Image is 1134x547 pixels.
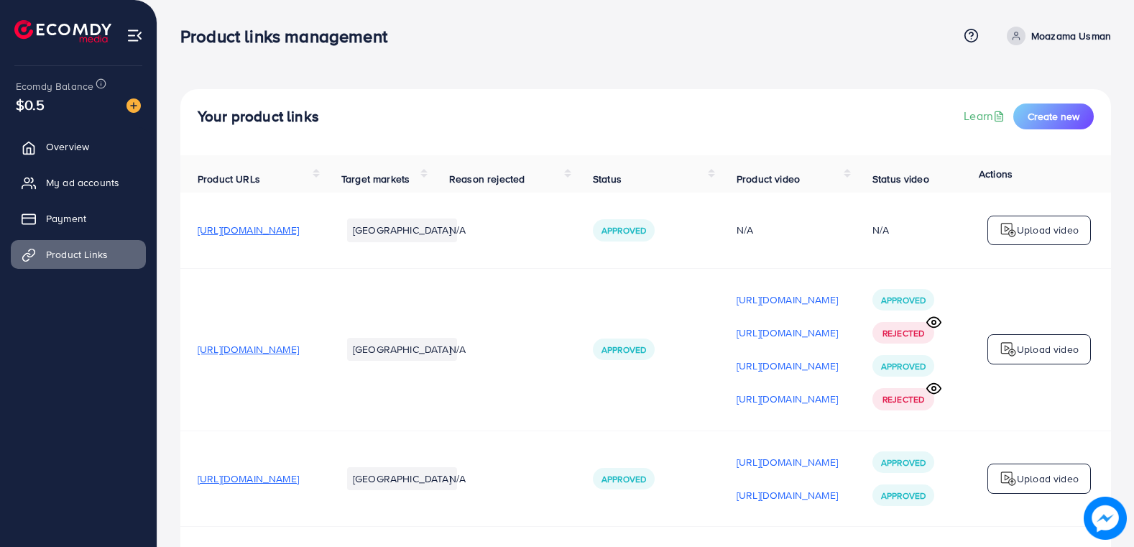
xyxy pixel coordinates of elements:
img: menu [126,27,143,44]
button: Create new [1013,104,1094,129]
span: N/A [449,223,466,237]
h3: Product links management [180,26,399,47]
span: Approved [881,489,926,502]
span: My ad accounts [46,175,119,190]
p: Upload video [1017,470,1079,487]
span: N/A [449,342,466,357]
span: [URL][DOMAIN_NAME] [198,223,299,237]
a: Learn [964,108,1008,124]
img: image [126,98,141,113]
img: logo [1000,470,1017,487]
span: $0.5 [16,94,45,115]
a: Product Links [11,240,146,269]
span: Approved [601,224,646,236]
span: Payment [46,211,86,226]
span: Approved [881,456,926,469]
span: Approved [601,344,646,356]
span: Rejected [882,327,924,339]
span: Create new [1028,109,1079,124]
p: [URL][DOMAIN_NAME] [737,390,838,408]
li: [GEOGRAPHIC_DATA] [347,467,457,490]
p: [URL][DOMAIN_NAME] [737,454,838,471]
span: Approved [881,360,926,372]
span: Product Links [46,247,108,262]
span: Rejected [882,393,924,405]
img: logo [14,20,111,42]
span: Overview [46,139,89,154]
p: Moazama Usman [1031,27,1111,45]
p: [URL][DOMAIN_NAME] [737,291,838,308]
img: logo [1000,221,1017,239]
li: [GEOGRAPHIC_DATA] [347,338,457,361]
span: Target markets [341,172,410,186]
a: Moazama Usman [1001,27,1111,45]
p: Upload video [1017,221,1079,239]
p: [URL][DOMAIN_NAME] [737,487,838,504]
p: [URL][DOMAIN_NAME] [737,357,838,374]
p: Upload video [1017,341,1079,358]
span: Product URLs [198,172,260,186]
span: Status video [872,172,929,186]
a: My ad accounts [11,168,146,197]
img: logo [1000,341,1017,358]
div: N/A [872,223,889,237]
span: Actions [979,167,1013,181]
a: Overview [11,132,146,161]
span: [URL][DOMAIN_NAME] [198,342,299,357]
span: Status [593,172,622,186]
a: Payment [11,204,146,233]
span: Approved [601,473,646,485]
li: [GEOGRAPHIC_DATA] [347,219,457,242]
h4: Your product links [198,108,319,126]
span: Approved [881,294,926,306]
span: [URL][DOMAIN_NAME] [198,472,299,486]
p: [URL][DOMAIN_NAME] [737,324,838,341]
div: N/A [737,223,838,237]
img: image [1084,497,1127,540]
span: Reason rejected [449,172,525,186]
span: N/A [449,472,466,486]
span: Product video [737,172,800,186]
span: Ecomdy Balance [16,79,93,93]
